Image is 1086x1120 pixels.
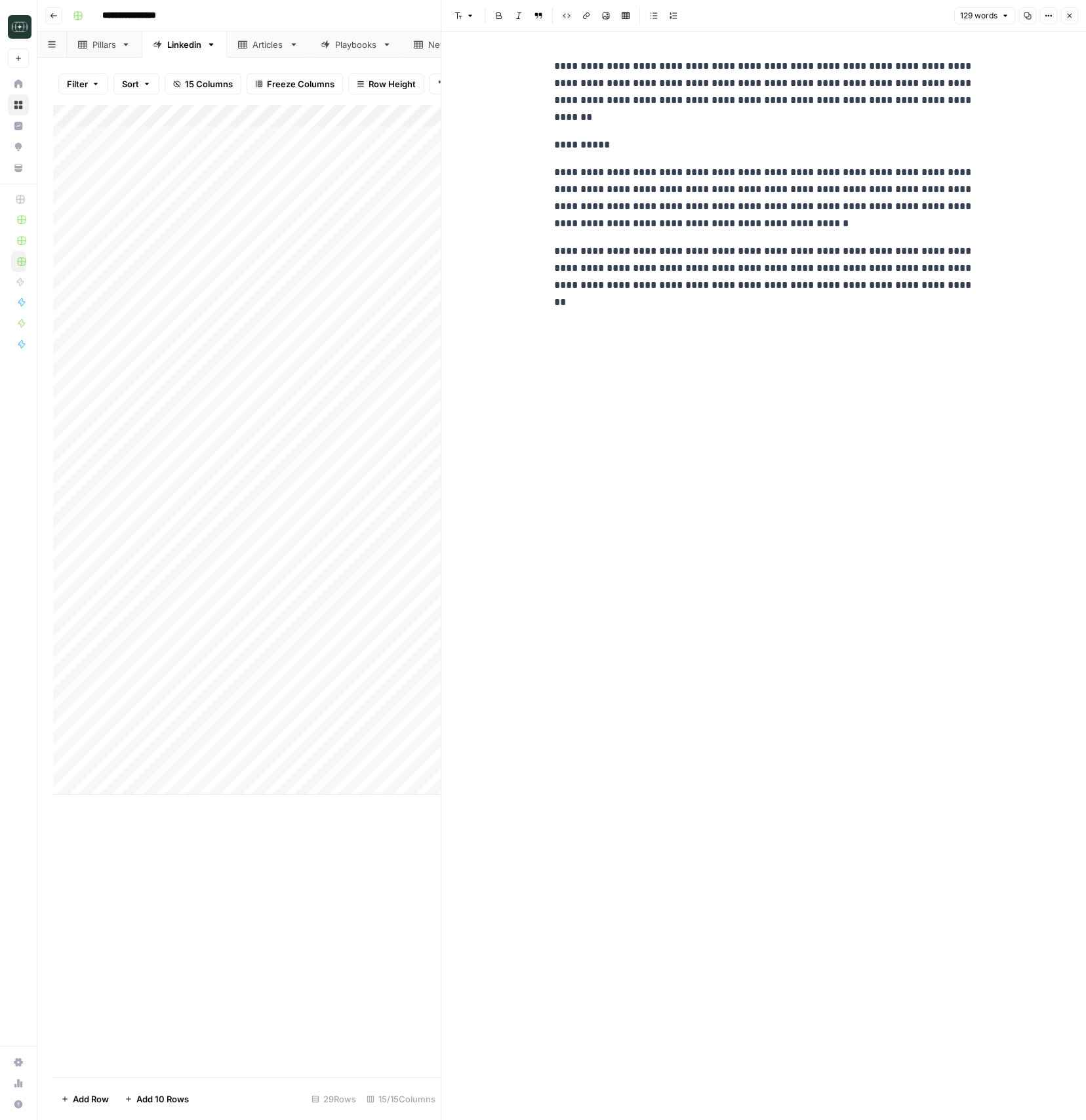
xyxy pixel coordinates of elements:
[142,31,227,58] a: Linkedin
[306,1089,361,1110] div: 29 Rows
[247,73,343,94] button: Freeze Columns
[252,38,284,51] div: Articles
[8,1073,29,1094] a: Usage
[113,73,159,94] button: Sort
[954,7,1015,24] button: 129 words
[227,31,310,58] a: Articles
[136,1092,189,1106] span: Add 10 Rows
[8,15,31,39] img: Catalyst Logo
[8,157,29,178] a: Your Data
[8,115,29,136] a: Insights
[92,38,116,51] div: Pillars
[403,31,500,58] a: Newsletter
[960,10,997,22] span: 129 words
[310,31,403,58] a: Playbooks
[348,73,424,94] button: Row Height
[122,77,139,90] span: Sort
[8,10,29,43] button: Workspace: Catalyst
[117,1089,197,1110] button: Add 10 Rows
[8,94,29,115] a: Browse
[53,1089,117,1110] button: Add Row
[8,136,29,157] a: Opportunities
[369,77,416,90] span: Row Height
[165,73,241,94] button: 15 Columns
[167,38,201,51] div: Linkedin
[8,1094,29,1115] button: Help + Support
[335,38,377,51] div: Playbooks
[67,31,142,58] a: Pillars
[267,77,334,90] span: Freeze Columns
[8,73,29,94] a: Home
[185,77,233,90] span: 15 Columns
[8,1052,29,1073] a: Settings
[67,77,88,90] span: Filter
[58,73,108,94] button: Filter
[73,1092,109,1106] span: Add Row
[361,1089,441,1110] div: 15/15 Columns
[428,38,474,51] div: Newsletter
